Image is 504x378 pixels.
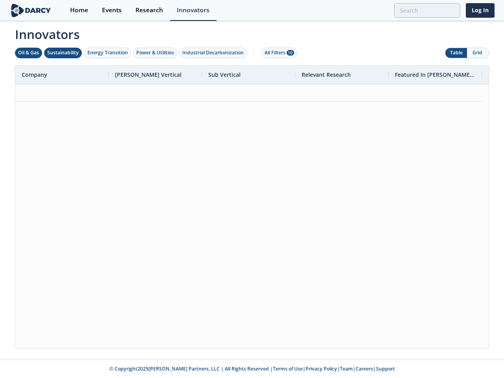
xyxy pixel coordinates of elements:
[11,365,493,372] p: © Copyright 2025 [PERSON_NAME] Partners, LLC | All Rights Reserved | | | | |
[466,3,495,18] a: Log In
[467,48,489,58] button: Grid
[84,48,131,58] button: Energy Transition
[287,50,294,56] span: 10
[87,49,128,56] div: Energy Transition
[102,7,122,13] div: Events
[133,48,177,58] button: Power & Utilities
[356,365,373,372] a: Careers
[135,7,163,13] div: Research
[208,71,241,78] span: Sub Vertical
[182,49,244,56] div: Industrial Decarbonization
[44,48,82,58] button: Sustainability
[306,365,337,372] a: Privacy Policy
[115,71,182,78] span: [PERSON_NAME] Vertical
[340,365,353,372] a: Team
[395,71,476,78] span: Featured In [PERSON_NAME] Live
[179,48,247,58] button: Industrial Decarbonization
[18,49,39,56] div: Oil & Gas
[9,22,495,43] span: Innovators
[302,71,351,78] span: Relevant Research
[70,7,88,13] div: Home
[376,365,395,372] a: Support
[177,7,209,13] div: Innovators
[9,4,52,17] img: logo-wide.svg
[47,49,79,56] div: Sustainability
[273,365,303,372] a: Terms of Use
[261,48,297,58] button: All Filters 10
[15,48,42,58] button: Oil & Gas
[22,71,47,78] span: Company
[136,49,174,56] div: Power & Utilities
[265,49,294,56] div: All Filters
[445,48,467,58] button: Table
[394,3,460,18] input: Advanced Search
